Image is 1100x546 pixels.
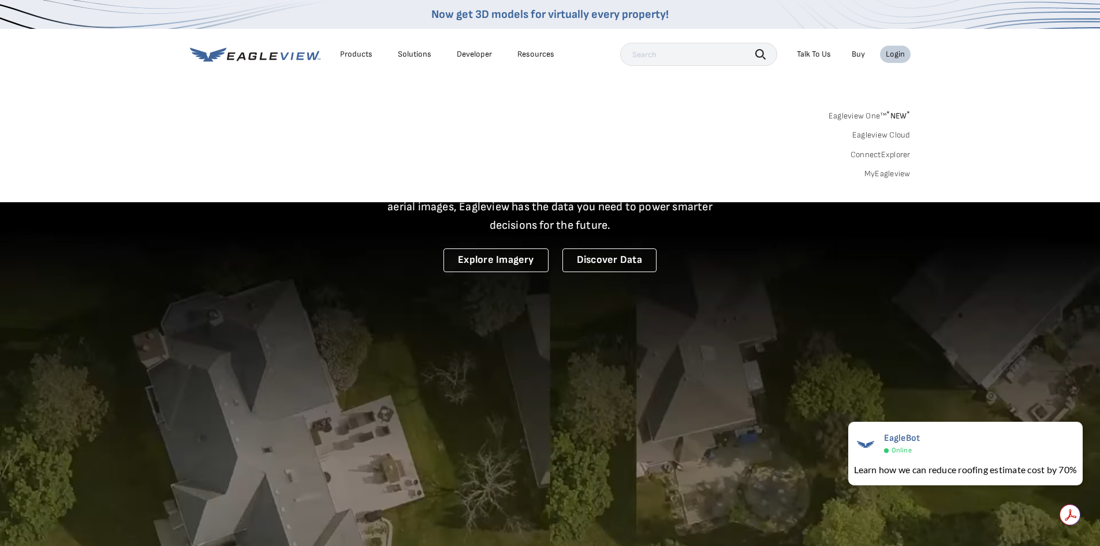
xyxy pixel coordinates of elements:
[854,463,1077,477] div: Learn how we can reduce roofing estimate cost by 70%
[852,130,911,140] a: Eagleview Cloud
[443,248,549,272] a: Explore Imagery
[884,433,920,444] span: EagleBot
[829,107,911,121] a: Eagleview One™*NEW*
[854,433,877,456] img: EagleBot
[398,49,431,60] div: Solutions
[886,111,910,121] span: NEW
[457,49,492,60] a: Developer
[886,49,905,60] div: Login
[374,179,727,235] p: A new era starts here. Built on more than 3.5 billion high-resolution aerial images, Eagleview ha...
[852,49,865,60] a: Buy
[851,150,911,160] a: ConnectExplorer
[864,169,911,179] a: MyEagleview
[431,8,669,21] a: Now get 3D models for virtually every property!
[562,248,657,272] a: Discover Data
[797,49,831,60] div: Talk To Us
[892,446,912,455] span: Online
[517,49,554,60] div: Resources
[340,49,372,60] div: Products
[620,43,777,66] input: Search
